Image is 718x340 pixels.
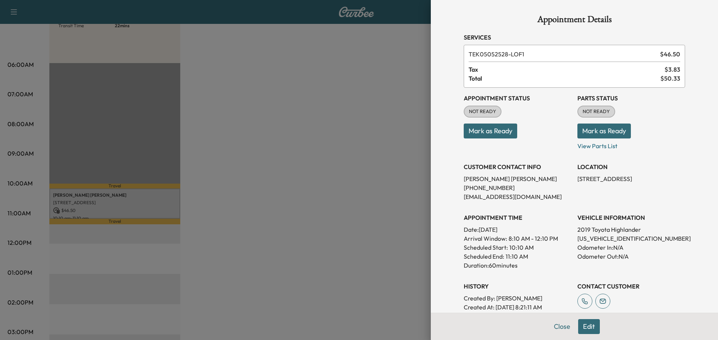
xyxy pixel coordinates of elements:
p: Duration: 60 minutes [464,261,571,270]
p: Created By : [PERSON_NAME] [464,294,571,303]
h3: Appointment Status [464,94,571,103]
button: Close [549,319,575,334]
p: [STREET_ADDRESS] [577,174,685,183]
p: [PERSON_NAME] [PERSON_NAME] [464,174,571,183]
button: Mark as Ready [464,124,517,138]
span: Total [469,74,660,83]
p: Arrival Window: [464,234,571,243]
p: 11:10 AM [506,252,528,261]
p: 10:10 AM [509,243,534,252]
span: 8:10 AM - 12:10 PM [509,234,558,243]
p: Odometer Out: N/A [577,252,685,261]
span: $ 50.33 [660,74,680,83]
h3: Parts Status [577,94,685,103]
h3: CUSTOMER CONTACT INFO [464,162,571,171]
h1: Appointment Details [464,15,685,27]
span: $ 46.50 [660,50,680,59]
span: LOF1 [469,50,657,59]
span: NOT READY [464,108,501,115]
p: 2019 Toyota Highlander [577,225,685,234]
p: [US_VEHICLE_IDENTIFICATION_NUMBER] [577,234,685,243]
p: Odometer In: N/A [577,243,685,252]
p: Scheduled Start: [464,243,508,252]
h3: Services [464,33,685,42]
h3: LOCATION [577,162,685,171]
span: NOT READY [578,108,614,115]
span: $ 3.83 [665,65,680,74]
p: Created At : [DATE] 8:21:11 AM [464,303,571,312]
h3: History [464,282,571,291]
h3: VEHICLE INFORMATION [577,213,685,222]
p: Modified By : Tekion Sync [464,312,571,321]
span: Tax [469,65,665,74]
button: Edit [578,319,600,334]
h3: APPOINTMENT TIME [464,213,571,222]
h3: CONTACT CUSTOMER [577,282,685,291]
p: [EMAIL_ADDRESS][DOMAIN_NAME] [464,192,571,201]
p: Date: [DATE] [464,225,571,234]
button: Mark as Ready [577,124,631,138]
p: Scheduled End: [464,252,504,261]
p: View Parts List [577,138,685,150]
p: [PHONE_NUMBER] [464,183,571,192]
